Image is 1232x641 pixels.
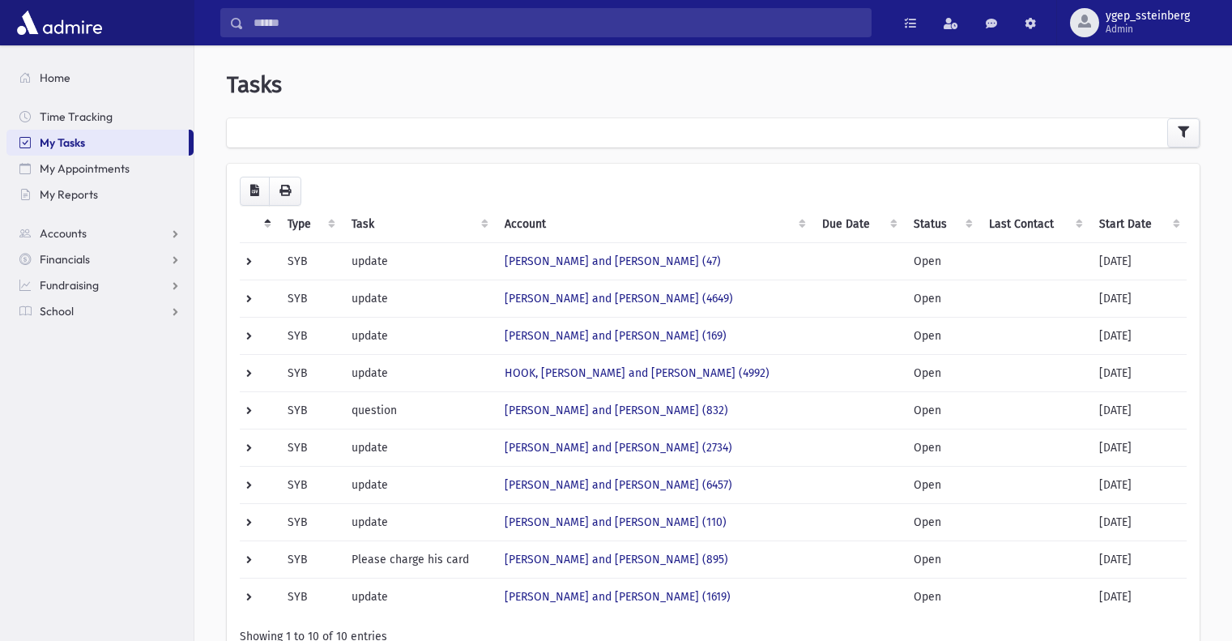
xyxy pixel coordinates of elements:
[40,71,70,85] span: Home
[1089,541,1187,578] td: [DATE]
[904,391,979,429] td: Open
[1089,206,1187,243] th: Start Date: activate to sort column ascending
[40,135,85,150] span: My Tasks
[904,317,979,354] td: Open
[342,466,495,503] td: update
[1089,280,1187,317] td: [DATE]
[342,242,495,280] td: update
[278,354,342,391] td: SYB
[505,515,727,529] a: [PERSON_NAME] and [PERSON_NAME] (110)
[1106,23,1190,36] span: Admin
[342,280,495,317] td: update
[278,503,342,541] td: SYB
[505,366,769,380] a: HOOK, [PERSON_NAME] and [PERSON_NAME] (4992)
[278,317,342,354] td: SYB
[6,65,194,91] a: Home
[6,272,194,298] a: Fundraising
[342,354,495,391] td: update
[904,429,979,466] td: Open
[1089,429,1187,466] td: [DATE]
[505,404,728,417] a: [PERSON_NAME] and [PERSON_NAME] (832)
[342,206,495,243] th: Task: activate to sort column ascending
[6,182,194,207] a: My Reports
[1089,391,1187,429] td: [DATE]
[1089,354,1187,391] td: [DATE]
[278,206,342,243] th: Type: activate to sort column ascending
[278,429,342,466] td: SYB
[40,278,99,293] span: Fundraising
[6,220,194,246] a: Accounts
[40,187,98,202] span: My Reports
[505,292,733,306] a: [PERSON_NAME] and [PERSON_NAME] (4649)
[40,304,74,318] span: School
[342,391,495,429] td: question
[6,130,189,156] a: My Tasks
[227,71,282,98] span: Tasks
[505,478,732,492] a: [PERSON_NAME] and [PERSON_NAME] (6457)
[505,590,731,604] a: [PERSON_NAME] and [PERSON_NAME] (1619)
[495,206,812,243] th: Account : activate to sort column ascending
[6,156,194,182] a: My Appointments
[40,109,113,124] span: Time Tracking
[904,242,979,280] td: Open
[979,206,1089,243] th: Last Contact: activate to sort column ascending
[278,466,342,503] td: SYB
[904,578,979,615] td: Open
[1089,317,1187,354] td: [DATE]
[6,104,194,130] a: Time Tracking
[812,206,904,243] th: Due Date: activate to sort column ascending
[342,317,495,354] td: update
[278,280,342,317] td: SYB
[6,246,194,272] a: Financials
[1089,242,1187,280] td: [DATE]
[278,242,342,280] td: SYB
[342,578,495,615] td: update
[342,429,495,466] td: update
[244,8,871,37] input: Search
[240,177,270,206] button: CSV
[6,298,194,324] a: School
[505,254,721,268] a: [PERSON_NAME] and [PERSON_NAME] (47)
[505,329,727,343] a: [PERSON_NAME] and [PERSON_NAME] (169)
[904,466,979,503] td: Open
[40,226,87,241] span: Accounts
[1089,578,1187,615] td: [DATE]
[904,280,979,317] td: Open
[40,252,90,267] span: Financials
[1089,503,1187,541] td: [DATE]
[904,354,979,391] td: Open
[1106,10,1190,23] span: ygep_ssteinberg
[278,541,342,578] td: SYB
[505,553,728,566] a: [PERSON_NAME] and [PERSON_NAME] (895)
[13,6,106,39] img: AdmirePro
[342,503,495,541] td: update
[1089,466,1187,503] td: [DATE]
[904,541,979,578] td: Open
[278,578,342,615] td: SYB
[278,391,342,429] td: SYB
[505,441,732,455] a: [PERSON_NAME] and [PERSON_NAME] (2734)
[904,503,979,541] td: Open
[269,177,301,206] button: Print
[40,161,130,176] span: My Appointments
[904,206,979,243] th: Status: activate to sort column ascending
[342,541,495,578] td: Please charge his card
